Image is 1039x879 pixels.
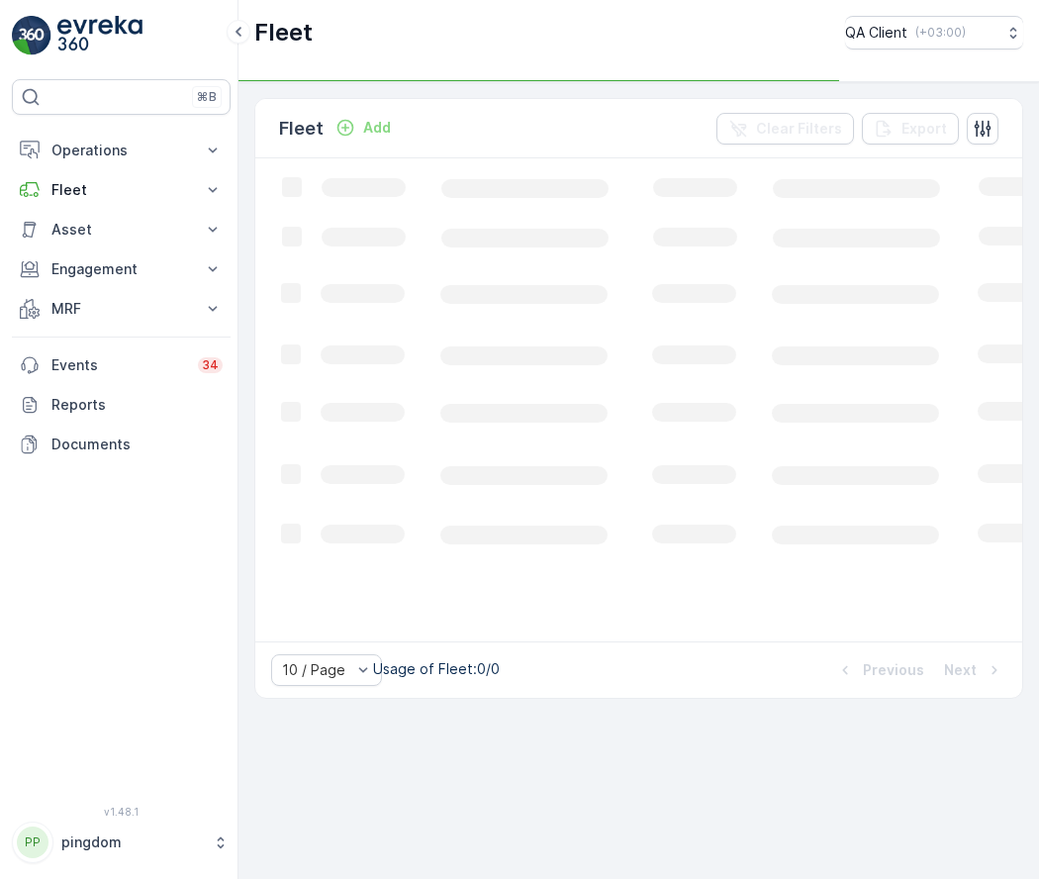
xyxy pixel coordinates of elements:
[17,827,48,858] div: PP
[862,113,959,145] button: Export
[57,16,142,55] img: logo_light-DOdMpM7g.png
[942,658,1006,682] button: Next
[12,210,231,249] button: Asset
[202,357,219,373] p: 34
[863,660,924,680] p: Previous
[845,16,1023,49] button: QA Client(+03:00)
[12,806,231,818] span: v 1.48.1
[12,249,231,289] button: Engagement
[12,425,231,464] a: Documents
[363,118,391,138] p: Add
[51,141,191,160] p: Operations
[61,832,203,852] p: pingdom
[12,16,51,55] img: logo
[51,299,191,319] p: MRF
[716,113,854,145] button: Clear Filters
[915,25,966,41] p: ( +03:00 )
[756,119,842,139] p: Clear Filters
[51,180,191,200] p: Fleet
[254,17,313,49] p: Fleet
[12,289,231,329] button: MRF
[845,23,907,43] p: QA Client
[328,116,399,140] button: Add
[12,170,231,210] button: Fleet
[51,395,223,415] p: Reports
[12,822,231,863] button: PPpingdom
[373,659,500,679] p: Usage of Fleet : 0/0
[12,131,231,170] button: Operations
[12,345,231,385] a: Events34
[51,220,191,240] p: Asset
[51,435,223,454] p: Documents
[833,658,926,682] button: Previous
[51,259,191,279] p: Engagement
[944,660,977,680] p: Next
[901,119,947,139] p: Export
[197,89,217,105] p: ⌘B
[51,355,186,375] p: Events
[12,385,231,425] a: Reports
[279,115,324,143] p: Fleet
